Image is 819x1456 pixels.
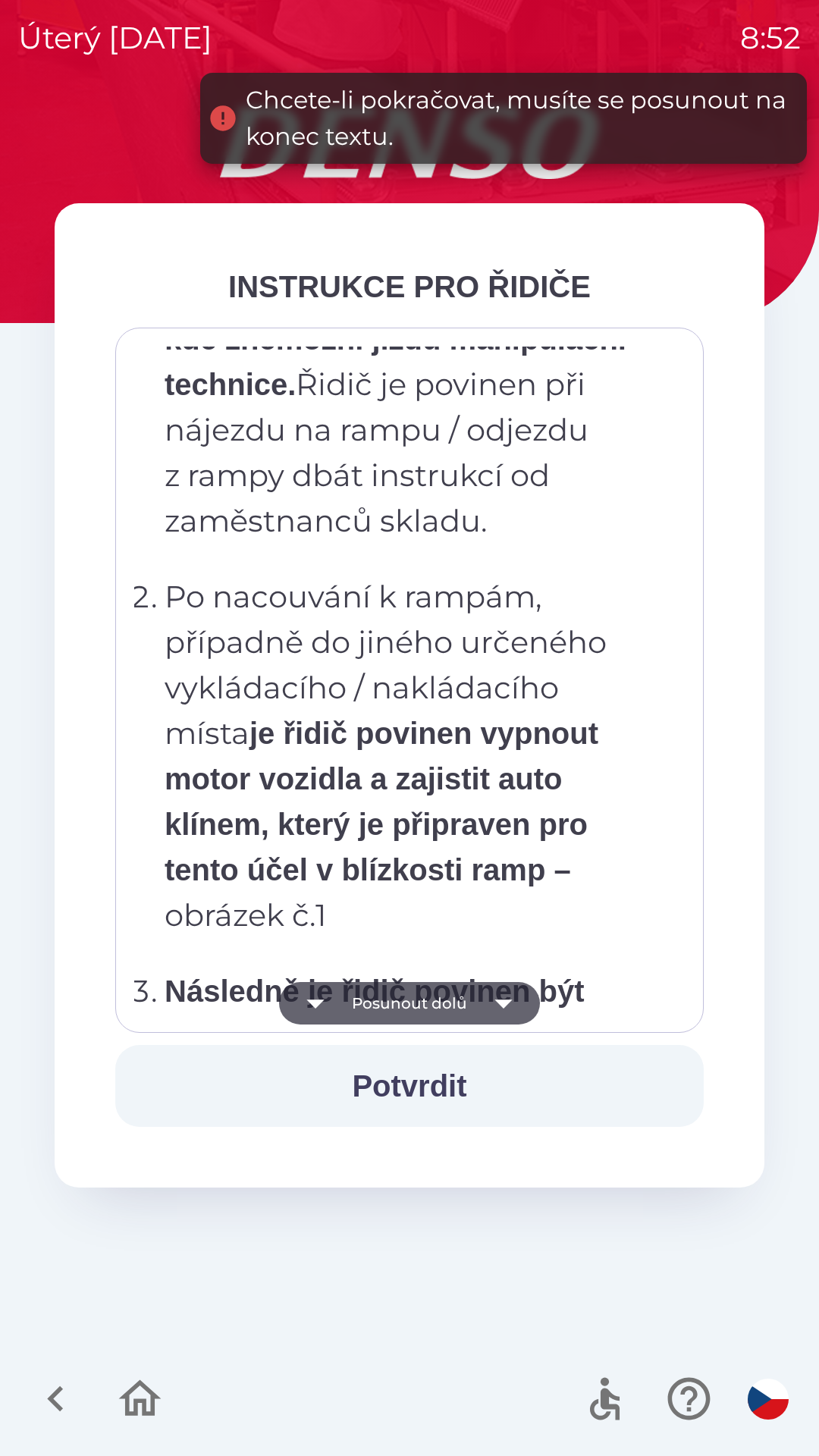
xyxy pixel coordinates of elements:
[748,1379,789,1420] img: cs flag
[165,974,615,1235] strong: Následně je řidič povinen být přítomen u nakládky zboží / vykládky obalů. Bez vypnutého motoru, z...
[740,15,801,61] p: 8:52
[165,717,598,886] strong: je řidič povinen vypnout motor vozidla a zajistit auto klínem, který je připraven pro tento účel ...
[115,1045,704,1127] button: Potvrdit
[246,82,792,155] div: Chcete-li pokračovat, musíte se posunout na konec textu.
[279,982,540,1025] button: Posunout dolů
[165,574,664,938] p: Po nacouvání k rampám, případně do jiného určeného vykládacího / nakládacího místa obrázek č.1
[18,15,212,61] p: úterý [DATE]
[55,106,764,179] img: Logo
[115,264,704,309] div: INSTRUKCE PRO ŘIDIČE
